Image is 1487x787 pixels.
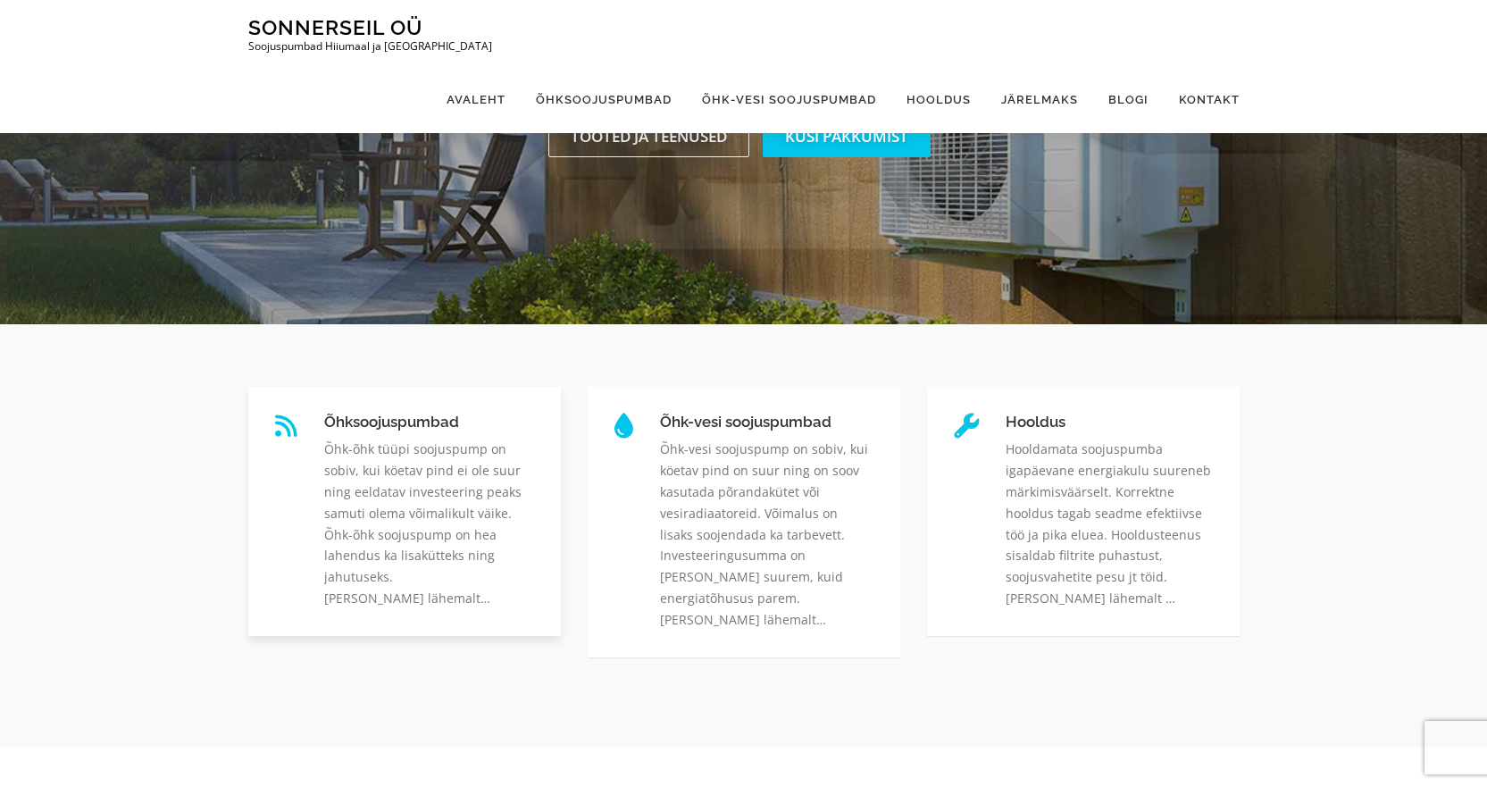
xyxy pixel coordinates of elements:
[521,66,687,133] a: Õhksoojuspumbad
[431,66,521,133] a: Avaleht
[1093,66,1164,133] a: Blogi
[891,66,986,133] a: Hooldus
[548,115,749,157] a: Tooted ja teenused
[687,66,891,133] a: Õhk-vesi soojuspumbad
[763,115,931,157] a: Küsi pakkumist
[248,40,492,53] p: Soojuspumbad Hiiumaal ja [GEOGRAPHIC_DATA]
[986,66,1093,133] a: Järelmaks
[248,15,422,39] a: Sonnerseil OÜ
[1164,66,1240,133] a: Kontakt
